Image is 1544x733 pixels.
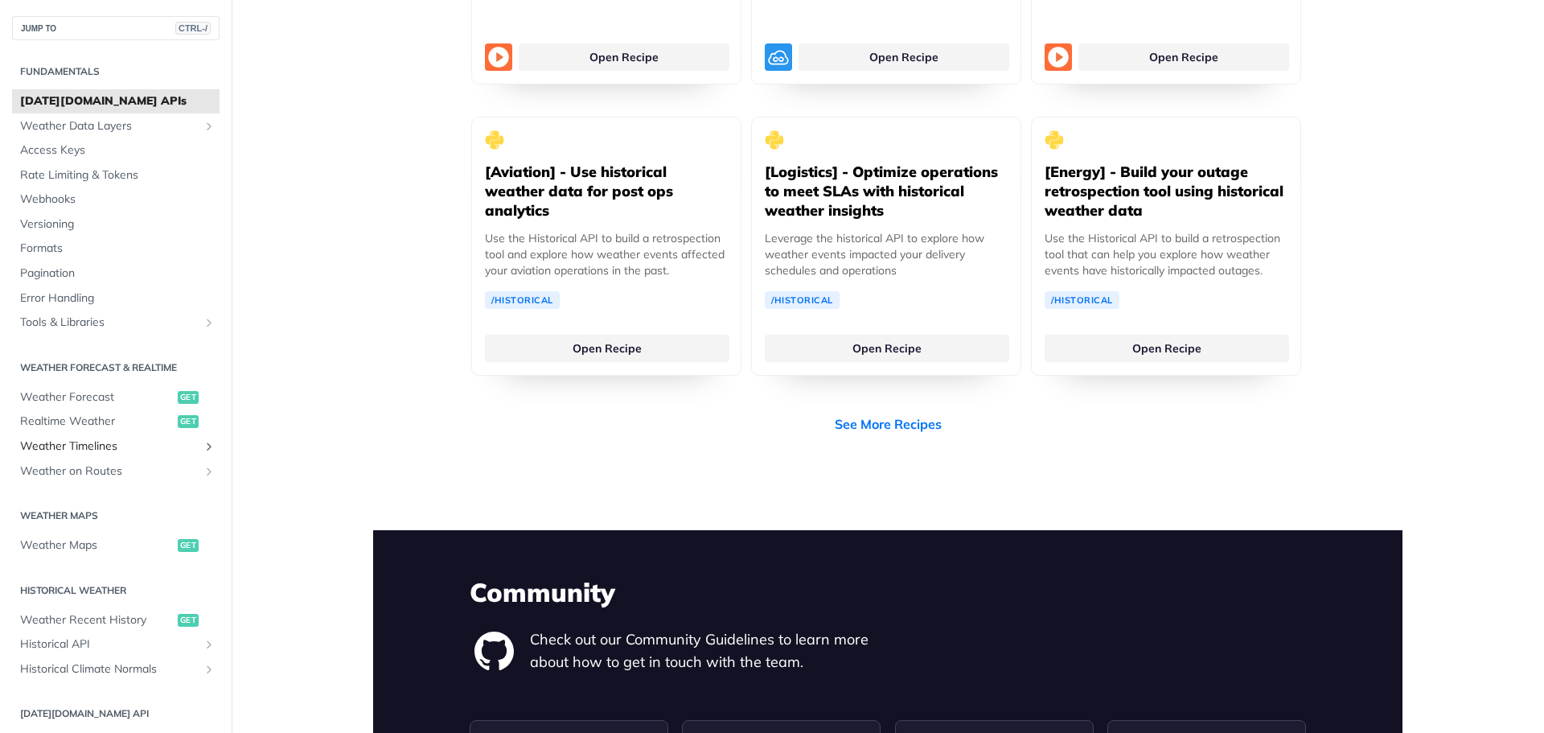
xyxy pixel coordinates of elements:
a: Open Recipe [799,43,1009,71]
span: Rate Limiting & Tokens [20,167,216,183]
span: get [178,415,199,428]
span: Weather Timelines [20,439,199,455]
span: get [178,614,199,627]
button: Show subpages for Historical API [203,638,216,651]
a: Open Recipe [1045,335,1289,362]
span: Formats [20,241,216,257]
h2: [DATE][DOMAIN_NAME] API [12,706,220,721]
a: Error Handling [12,286,220,311]
span: Historical API [20,636,199,653]
a: /Historical [765,291,840,309]
a: Historical APIShow subpages for Historical API [12,632,220,657]
button: Show subpages for Historical Climate Normals [203,663,216,676]
a: Formats [12,237,220,261]
span: Webhooks [20,191,216,208]
p: Use the Historical API to build a retrospection tool that can help you explore how weather events... [1045,230,1287,278]
a: Rate Limiting & Tokens [12,163,220,187]
span: Historical Climate Normals [20,661,199,677]
span: Weather on Routes [20,463,199,480]
a: Open Recipe [519,43,729,71]
a: Open Recipe [1078,43,1289,71]
span: get [178,539,199,552]
a: Versioning [12,212,220,237]
h3: Community [470,574,1306,610]
span: Realtime Weather [20,414,174,430]
p: Leverage the historical API to explore how weather events impacted your delivery schedules and op... [765,230,1008,278]
h5: [Logistics] - Optimize operations to meet SLAs with historical weather insights [765,163,1008,220]
h2: Weather Forecast & realtime [12,360,220,375]
a: Realtime Weatherget [12,410,220,434]
a: Weather Recent Historyget [12,608,220,632]
span: Error Handling [20,290,216,307]
span: Weather Forecast [20,389,174,406]
a: See More Recipes [835,414,942,434]
span: get [178,391,199,404]
button: Show subpages for Weather Data Layers [203,120,216,133]
h2: Weather Maps [12,509,220,523]
a: Weather on RoutesShow subpages for Weather on Routes [12,459,220,484]
span: Weather Maps [20,537,174,554]
button: Show subpages for Weather on Routes [203,465,216,478]
a: Pagination [12,261,220,286]
span: Versioning [20,216,216,233]
a: Weather Mapsget [12,533,220,558]
h2: Historical Weather [12,583,220,598]
h5: [Aviation] - Use historical weather data for post ops analytics [485,163,728,220]
span: Tools & Libraries [20,315,199,331]
h2: Fundamentals [12,64,220,79]
a: Open Recipe [485,335,729,362]
button: Show subpages for Tools & Libraries [203,316,216,329]
a: /Historical [485,291,560,309]
h5: [Energy] - Build your outage retrospection tool using historical weather data [1045,163,1287,220]
a: Open Recipe [765,335,1009,362]
button: JUMP TOCTRL-/ [12,16,220,40]
button: Show subpages for Weather Timelines [203,440,216,453]
a: Tools & LibrariesShow subpages for Tools & Libraries [12,311,220,335]
a: Weather Forecastget [12,385,220,410]
a: Historical Climate NormalsShow subpages for Historical Climate Normals [12,657,220,682]
span: CTRL-/ [175,22,211,35]
p: Use the Historical API to build a retrospection tool and explore how weather events affected your... [485,230,728,278]
span: [DATE][DOMAIN_NAME] APIs [20,93,216,109]
span: Pagination [20,266,216,282]
span: Access Keys [20,142,216,159]
a: Webhooks [12,187,220,212]
a: Weather Data LayersShow subpages for Weather Data Layers [12,114,220,138]
a: [DATE][DOMAIN_NAME] APIs [12,89,220,113]
span: Weather Recent History [20,612,174,628]
a: Access Keys [12,138,220,163]
span: Weather Data Layers [20,118,199,134]
a: Weather TimelinesShow subpages for Weather Timelines [12,434,220,459]
a: /Historical [1045,291,1119,309]
p: Check out our Community Guidelines to learn more about how to get in touch with the team. [530,628,888,673]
